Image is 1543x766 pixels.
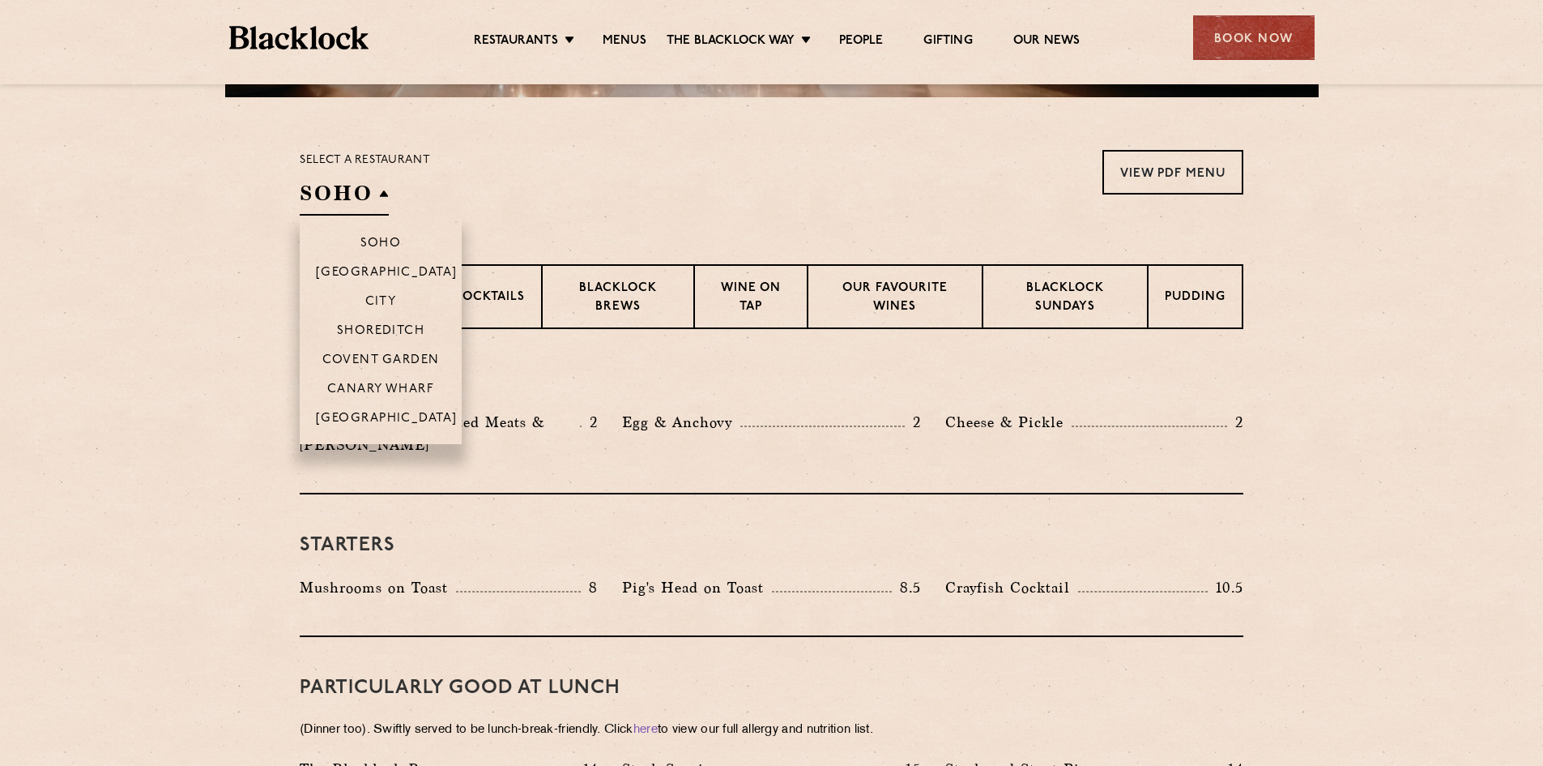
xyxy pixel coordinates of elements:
[322,353,440,370] p: Covent Garden
[316,266,458,282] p: [GEOGRAPHIC_DATA]
[229,26,369,49] img: BL_Textured_Logo-footer-cropped.svg
[945,411,1072,434] p: Cheese & Pickle
[603,33,646,51] a: Menus
[474,33,558,51] a: Restaurants
[825,280,965,318] p: Our favourite wines
[300,576,456,599] p: Mushrooms on Toast
[622,576,772,599] p: Pig's Head on Toast
[300,150,430,171] p: Select a restaurant
[1013,33,1081,51] a: Our News
[945,576,1078,599] p: Crayfish Cocktail
[300,719,1243,742] p: (Dinner too). Swiftly served to be lunch-break-friendly. Click to view our full allergy and nutri...
[453,289,525,309] p: Cocktails
[1000,280,1131,318] p: Blacklock Sundays
[892,577,921,598] p: 8.5
[337,324,425,340] p: Shoreditch
[1193,15,1315,60] div: Book Now
[559,280,677,318] p: Blacklock Brews
[300,678,1243,699] h3: PARTICULARLY GOOD AT LUNCH
[711,280,791,318] p: Wine on Tap
[581,577,598,598] p: 8
[622,411,740,434] p: Egg & Anchovy
[1208,577,1243,598] p: 10.5
[667,33,795,51] a: The Blacklock Way
[582,412,598,433] p: 2
[1165,289,1225,309] p: Pudding
[300,370,1243,391] h3: Pre Chop Bites
[905,412,921,433] p: 2
[1227,412,1243,433] p: 2
[327,383,434,399] p: Canary Wharf
[923,33,972,51] a: Gifting
[316,412,458,428] p: [GEOGRAPHIC_DATA]
[300,179,389,216] h2: SOHO
[365,295,397,311] p: City
[633,724,658,736] a: here
[360,237,402,253] p: Soho
[300,535,1243,556] h3: Starters
[1102,150,1243,195] a: View PDF Menu
[839,33,883,51] a: People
